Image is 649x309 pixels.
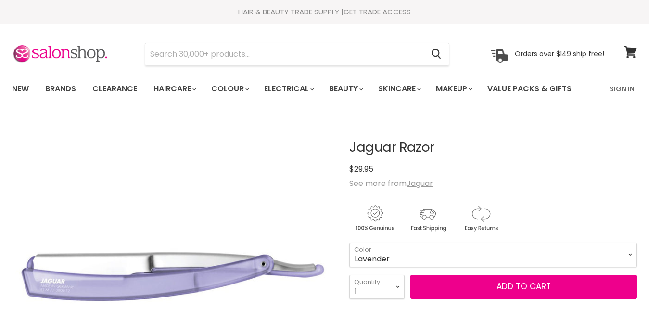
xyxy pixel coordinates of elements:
[496,281,551,292] span: Add to cart
[402,204,453,233] img: shipping.gif
[410,275,637,299] button: Add to cart
[349,178,433,189] span: See more from
[145,43,423,65] input: Search
[349,275,405,299] select: Quantity
[5,79,36,99] a: New
[407,178,433,189] a: Jaguar
[455,204,506,233] img: returns.gif
[371,79,427,99] a: Skincare
[349,204,400,233] img: genuine.gif
[322,79,369,99] a: Beauty
[145,43,449,66] form: Product
[349,140,637,155] h1: Jaguar Razor
[515,49,604,58] p: Orders over $149 ship free!
[429,79,478,99] a: Makeup
[349,163,373,174] span: $29.95
[5,75,591,103] ul: Main menu
[38,79,83,99] a: Brands
[344,7,411,17] a: GET TRADE ACCESS
[257,79,320,99] a: Electrical
[146,79,202,99] a: Haircare
[423,43,449,65] button: Search
[204,79,255,99] a: Colour
[604,79,640,99] a: Sign In
[480,79,579,99] a: Value Packs & Gifts
[85,79,144,99] a: Clearance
